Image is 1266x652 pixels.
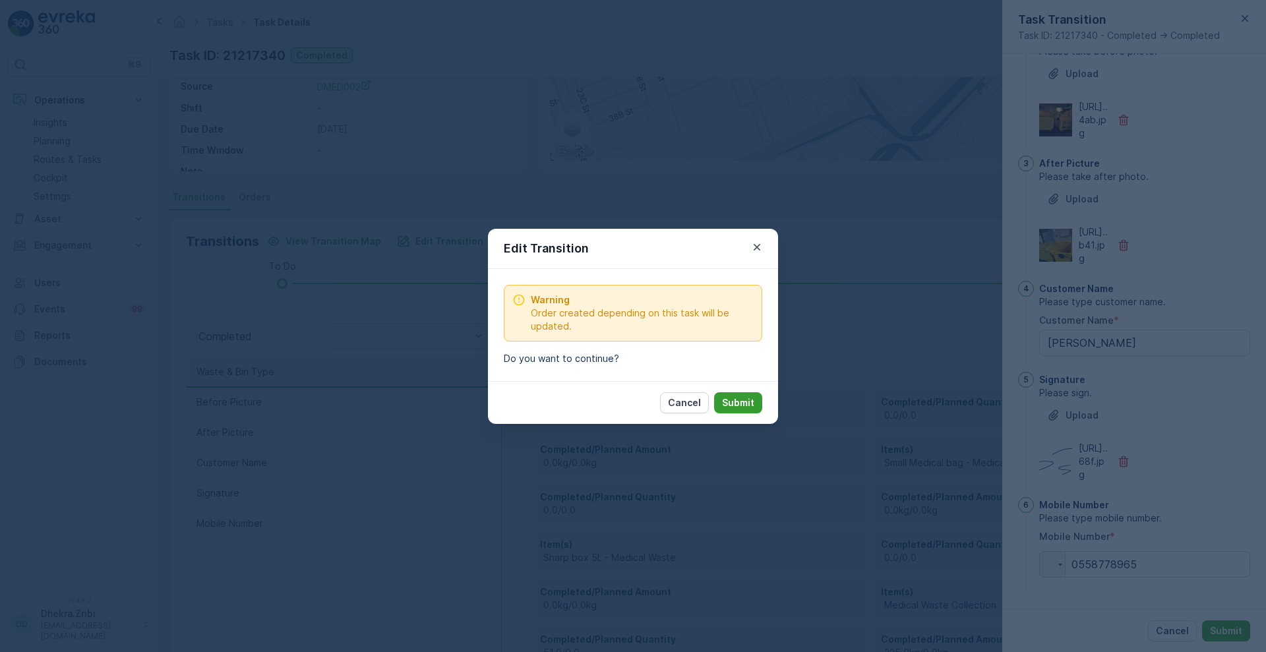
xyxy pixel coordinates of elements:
p: Edit Transition [504,239,589,258]
button: Submit [714,392,762,413]
span: Warning [531,293,754,307]
p: Cancel [668,396,701,409]
button: Cancel [660,392,709,413]
span: Order created depending on this task will be updated. [531,307,754,333]
p: Submit [722,396,754,409]
p: Do you want to continue? [504,352,762,365]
